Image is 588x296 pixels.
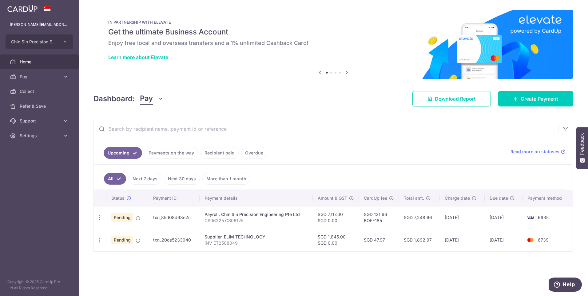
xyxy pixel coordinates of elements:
span: Chin Sin Precision Engineering Pte Ltd [11,39,57,45]
td: [DATE] [440,229,485,251]
a: Learn more about Elevate [108,54,168,60]
span: Status [111,195,125,201]
td: SGD 1,892.97 [399,229,440,251]
td: txn_20ce5233940 [148,229,200,251]
a: Next 7 days [129,173,161,185]
span: Pay [140,93,153,105]
td: SGD 7,117.00 SGD 0.00 [313,206,359,229]
a: Next 30 days [164,173,200,185]
th: Payment ID [148,190,200,206]
p: CS06225 CS06125 [205,218,308,224]
span: Refer & Save [20,103,60,109]
td: [DATE] [485,229,522,251]
a: Overdue [241,147,267,159]
span: Read more on statuses [511,149,559,155]
td: SGD 7,248.66 [399,206,440,229]
span: Support [20,118,60,124]
span: 6935 [538,215,549,220]
td: [DATE] [485,206,522,229]
a: Payments on the way [145,147,198,159]
a: Recipient paid [201,147,239,159]
a: Download Report [412,91,491,106]
div: Payroll. Chin Sin Precision Engineering Pte Ltd [205,211,308,218]
input: Search by recipient name, payment id or reference [94,119,558,139]
th: Payment method [522,190,573,206]
a: Read more on statuses [511,149,566,155]
span: Collect [20,88,60,94]
span: Total amt. [404,195,424,201]
span: Home [20,59,60,65]
td: txn_85d08d98e2c [148,206,200,229]
p: IN PARTNERSHIP WITH ELEVATE [108,20,558,25]
img: Bank Card [524,236,537,244]
span: 6739 [538,237,549,242]
h5: Get the ultimate Business Account [108,27,558,37]
h6: Enjoy free local and overseas transfers and a 1% unlimited Cashback Card! [108,39,558,47]
span: CardUp fee [364,195,387,201]
td: SGD 1,845.00 SGD 0.00 [313,229,359,251]
span: Charge date [445,195,470,201]
span: Feedback [579,133,585,155]
span: Pending [111,213,133,222]
span: Pay [20,74,60,80]
iframe: Opens a widget where you can find more information [549,278,582,293]
img: Bank Card [524,214,537,221]
h4: Dashboard: [93,93,135,104]
a: Upcoming [104,147,142,159]
span: Settings [20,133,60,139]
p: [PERSON_NAME][EMAIL_ADDRESS][DOMAIN_NAME] [10,22,69,28]
a: All [104,173,126,185]
th: Payment details [200,190,313,206]
a: More than 1 month [202,173,250,185]
span: Pending [111,236,133,244]
button: Chin Sin Precision Engineering Pte Ltd [6,34,73,49]
span: Amount & GST [318,195,347,201]
td: [DATE] [440,206,485,229]
td: SGD 47.97 [359,229,399,251]
p: INV ET2508049 [205,240,308,246]
span: Create Payment [521,95,558,102]
span: Due date [490,195,508,201]
div: Supplier. ELIM TECHNOLOGY [205,234,308,240]
a: Create Payment [498,91,573,106]
td: SGD 131.66 BOFF185 [359,206,399,229]
span: Download Report [435,95,476,102]
button: Pay [140,93,164,105]
button: Feedback - Show survey [576,127,588,169]
img: CardUp [7,5,38,12]
img: Renovation banner [93,10,573,79]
